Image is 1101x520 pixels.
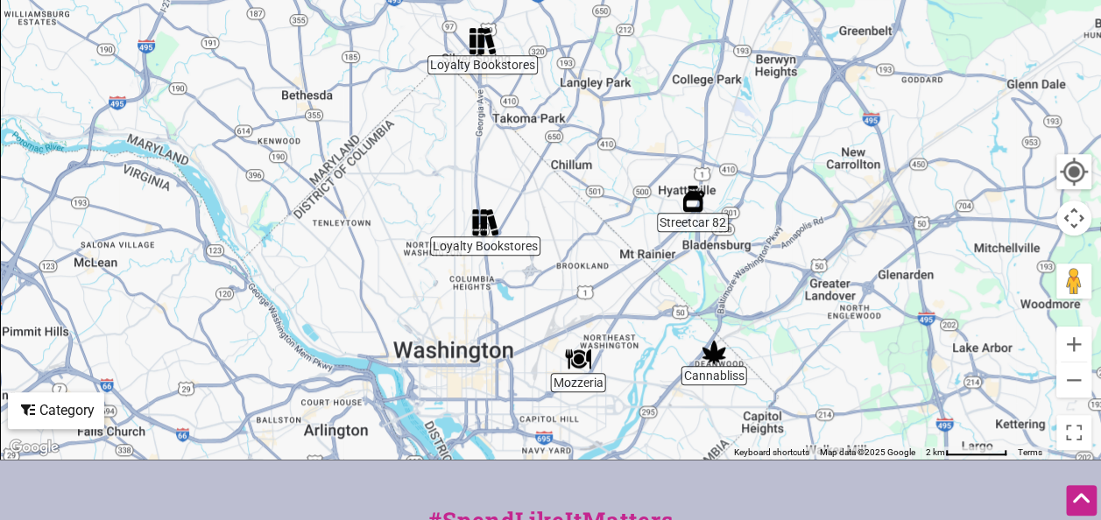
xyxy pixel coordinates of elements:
button: Your Location [1056,154,1091,189]
span: Map data ©2025 Google [820,447,915,457]
div: Loyalty Bookstores [472,209,498,235]
a: Terms (opens in new tab) [1018,447,1042,457]
div: Filter by category [8,392,104,429]
div: Loyalty Bookstores [469,28,496,54]
button: Map camera controls [1056,200,1091,235]
img: Google [5,436,63,459]
button: Toggle fullscreen view [1055,414,1092,451]
div: Streetcar 82 [680,186,706,212]
button: Zoom out [1056,362,1091,397]
div: Mozzeria [565,346,591,372]
div: Cannabliss [701,339,727,365]
button: Zoom in [1056,327,1091,362]
button: Map Scale: 2 km per 67 pixels [921,446,1013,459]
button: Drag Pegman onto the map to open Street View [1056,264,1091,299]
div: Scroll Back to Top [1066,485,1097,516]
a: Open this area in Google Maps (opens a new window) [5,436,63,459]
span: 2 km [926,447,945,457]
button: Keyboard shortcuts [734,446,809,459]
div: Category [10,394,102,427]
